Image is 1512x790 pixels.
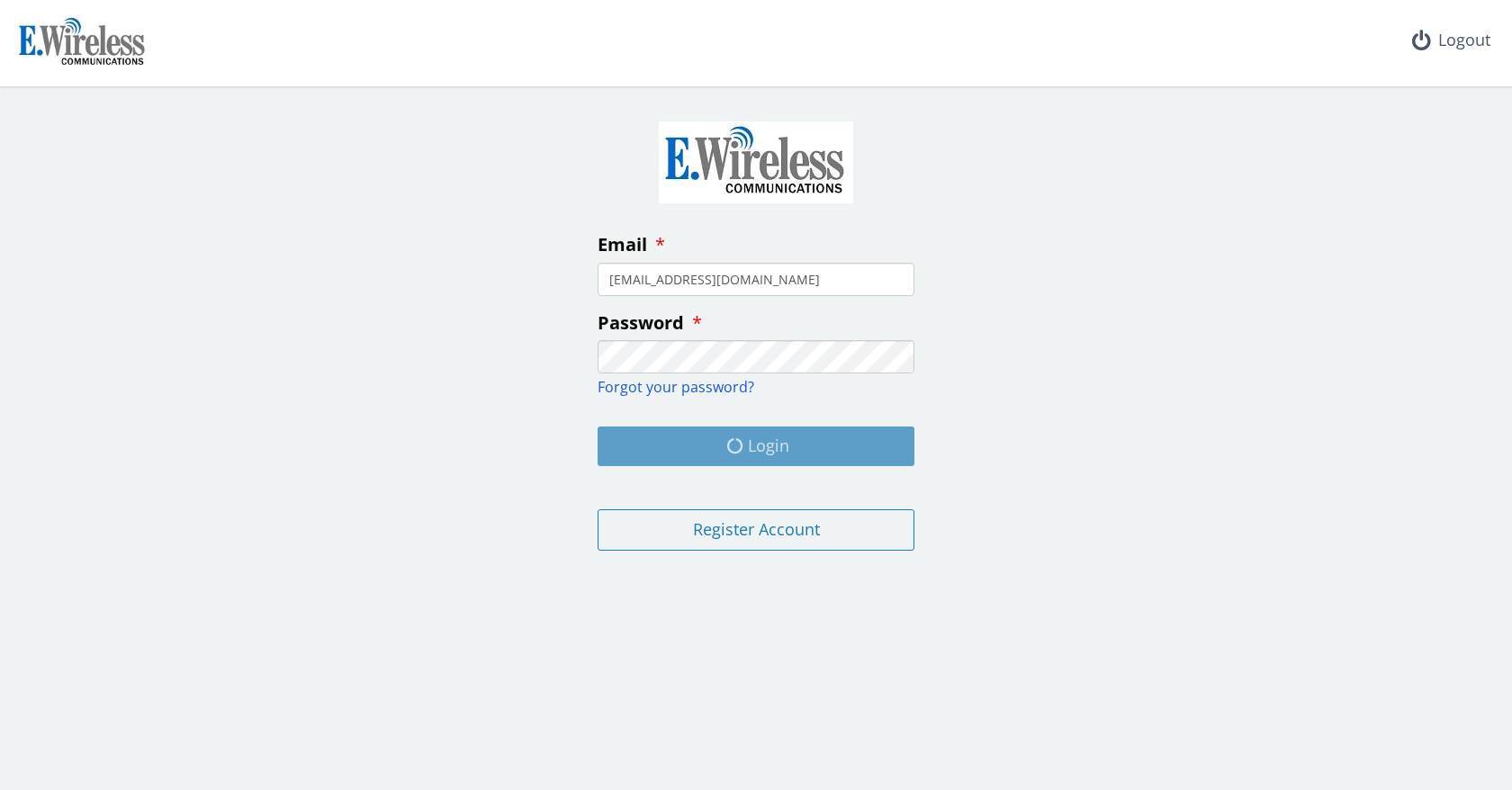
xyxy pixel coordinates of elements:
span: Email [598,232,647,256]
button: Register Account [598,509,914,551]
input: enter your email address [598,263,914,296]
span: Password [598,310,684,335]
a: Forgot your password? [598,377,754,397]
button: Login [598,426,914,466]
